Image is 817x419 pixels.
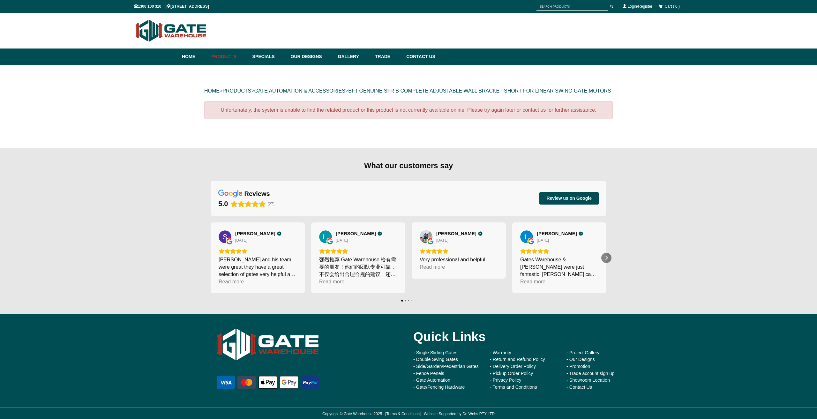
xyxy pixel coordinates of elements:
[413,371,444,376] a: - Fence Penels
[336,231,376,236] span: [PERSON_NAME]
[218,199,228,208] div: 5.0
[665,4,680,9] span: Cart ( 0 )
[420,230,432,243] img: George XING
[520,248,598,254] div: Rating: 5.0 out of 5
[436,238,448,243] div: [DATE]
[336,231,382,236] a: Review by L. Zhu
[490,378,521,383] a: - Privacy Policy
[204,88,220,94] a: HOME
[319,230,332,243] a: View on Google
[413,364,479,369] a: - Side/Garden/Pedestrian Gates
[206,253,216,263] div: Previous
[537,231,577,236] span: [PERSON_NAME]
[211,161,606,171] div: What our customers say
[520,230,533,243] img: Louise Veenstra
[566,378,610,383] a: - Showroom Location
[319,256,397,278] div: 强烈推荐 Gate Warehouse 给有需要的朋友！他们的团队专业可靠，不仅会给出合理合规的建议，还能帮客户规避风险。从咨询到安装的过程都很顺利，沟通及时，态度认真负责。安装高效快捷，细节处...
[336,238,348,243] div: [DATE]
[219,230,231,243] a: View on Google
[490,357,545,362] a: - Return and Refund Policy
[436,231,476,236] span: [PERSON_NAME]
[219,248,297,254] div: Rating: 5.0 out of 5
[413,350,457,355] a: - Single Sliding Gates
[208,49,249,65] a: Products
[566,350,599,355] a: - Project Gallery
[348,88,611,94] a: BFT GENUINE SFR B COMPLETE ADJUSTABLE WALL BRACKET SHORT FOR LINEAR SWING GATE MOTORS
[319,230,332,243] img: L. Zhu
[134,16,208,45] img: Gate Warehouse
[335,49,372,65] a: Gallery
[490,371,533,376] a: - Pickup Order Policy
[319,278,344,285] div: Read more
[215,324,320,365] img: Gate Warehouse
[222,88,251,94] a: PRODUCTS
[490,350,511,355] a: - Warranty
[386,412,420,416] a: Terms & Conditions
[537,238,549,243] div: [DATE]
[219,256,297,278] div: [PERSON_NAME] and his team were great they have a great selection of gates very helpful and insta...
[490,364,536,369] a: - Delivery Order Policy
[420,248,498,254] div: Rating: 5.0 out of 5
[372,49,403,65] a: Trade
[319,248,397,254] div: Rating: 5.0 out of 5
[254,88,345,94] a: GATE AUTOMATION & ACCESSORIES
[546,195,592,201] span: Review us on Google
[218,199,266,208] div: Rating: 5.0 out of 5
[235,231,275,236] span: [PERSON_NAME]
[420,256,498,263] div: Very professional and helpful
[601,253,611,263] div: Next
[478,231,483,236] div: Verified Customer
[244,190,270,198] div: reviews
[520,230,533,243] a: View on Google
[219,230,231,243] img: Simon H
[268,202,274,206] span: (27)
[134,4,209,9] span: 1300 100 310 | [STREET_ADDRESS]
[536,3,608,11] input: SEARCH PRODUCTS
[424,412,495,416] a: Website Supported by Do Webs PTY LTD
[219,278,244,285] div: Read more
[520,256,598,278] div: Gates Warehouse & [PERSON_NAME] were just fantastic. [PERSON_NAME] came to quote the same day tha...
[211,222,606,293] div: Carousel
[204,101,613,119] div: Unfortunately, the system is unable to find the related product or this product is not currently ...
[182,49,208,65] a: Home
[382,412,421,416] span: [ ]
[539,192,599,204] button: Review us on Google
[420,263,445,271] div: Read more
[413,357,458,362] a: - Double Swing Gates
[277,231,281,236] div: Verified Customer
[235,231,281,236] a: Review by Simon H
[413,324,633,349] div: Quick Links
[420,230,432,243] a: View on Google
[628,4,652,9] a: Login/Register
[215,375,320,390] img: payment options
[249,49,288,65] a: Specials
[403,49,435,65] a: Contact Us
[413,385,465,390] a: - Gate/Fencing Hardware
[566,371,614,376] a: - Trade account sign up
[436,231,483,236] a: Review by George XING
[288,49,335,65] a: Our Designs
[235,238,247,243] div: [DATE]
[566,364,590,369] a: - Promotion
[579,231,583,236] div: Verified Customer
[204,81,613,101] div: > > >
[378,231,382,236] div: Verified Customer
[566,357,595,362] a: - Our Designs
[520,278,545,285] div: Read more
[537,231,583,236] a: Review by Louise Veenstra
[566,385,592,390] a: - Contact Us
[413,378,450,383] a: - Gate Automation
[490,385,537,390] a: - Terms and Conditions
